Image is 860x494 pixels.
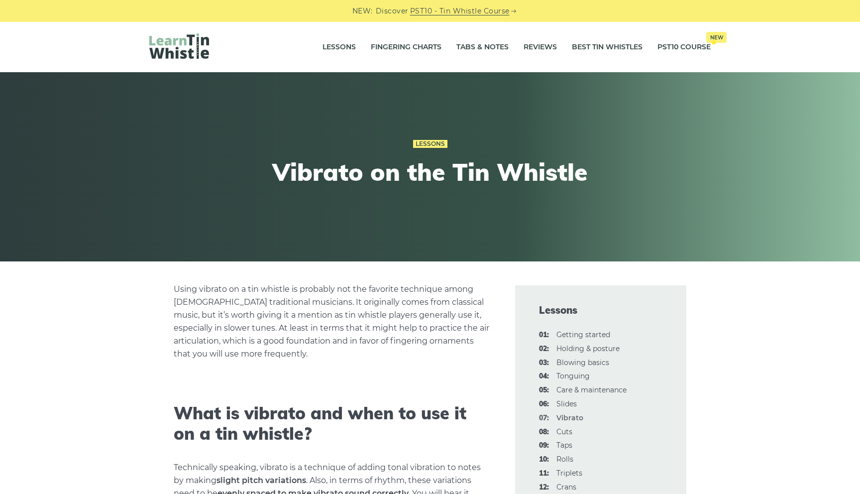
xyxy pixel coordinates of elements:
strong: slight pitch variations [216,476,306,485]
a: 10:Rolls [556,455,573,464]
img: LearnTinWhistle.com [149,33,209,59]
a: 05:Care & maintenance [556,385,627,394]
a: 08:Cuts [556,427,572,436]
a: 06:Slides [556,399,577,408]
span: 06: [539,398,549,410]
span: 12: [539,482,549,494]
a: Lessons [413,140,447,148]
a: 02:Holding & posture [556,344,620,353]
h2: What is vibrato and when to use it on a tin whistle? [174,403,491,444]
a: Reviews [524,35,557,60]
span: 09: [539,440,549,452]
span: 10: [539,454,549,466]
span: Lessons [539,303,662,317]
span: 04: [539,370,549,382]
a: 04:Tonguing [556,371,590,380]
p: Using vibrato on a tin whistle is probably not the favorite technique among [DEMOGRAPHIC_DATA] tr... [174,283,491,361]
span: 07: [539,412,549,424]
h1: Vibrato on the Tin Whistle [247,158,613,187]
span: 02: [539,343,549,355]
strong: Vibrato [556,413,583,422]
a: 12:Crans [556,483,576,492]
span: 01: [539,329,549,341]
span: 05: [539,384,549,396]
a: Lessons [322,35,356,60]
a: 01:Getting started [556,330,610,339]
a: 11:Triplets [556,469,582,478]
span: New [706,32,727,43]
a: PST10 CourseNew [657,35,711,60]
a: 09:Taps [556,441,572,450]
a: Fingering Charts [371,35,441,60]
span: 03: [539,357,549,369]
span: 08: [539,426,549,438]
a: Tabs & Notes [456,35,509,60]
a: 03:Blowing basics [556,358,609,367]
span: 11: [539,468,549,480]
a: Best Tin Whistles [572,35,643,60]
